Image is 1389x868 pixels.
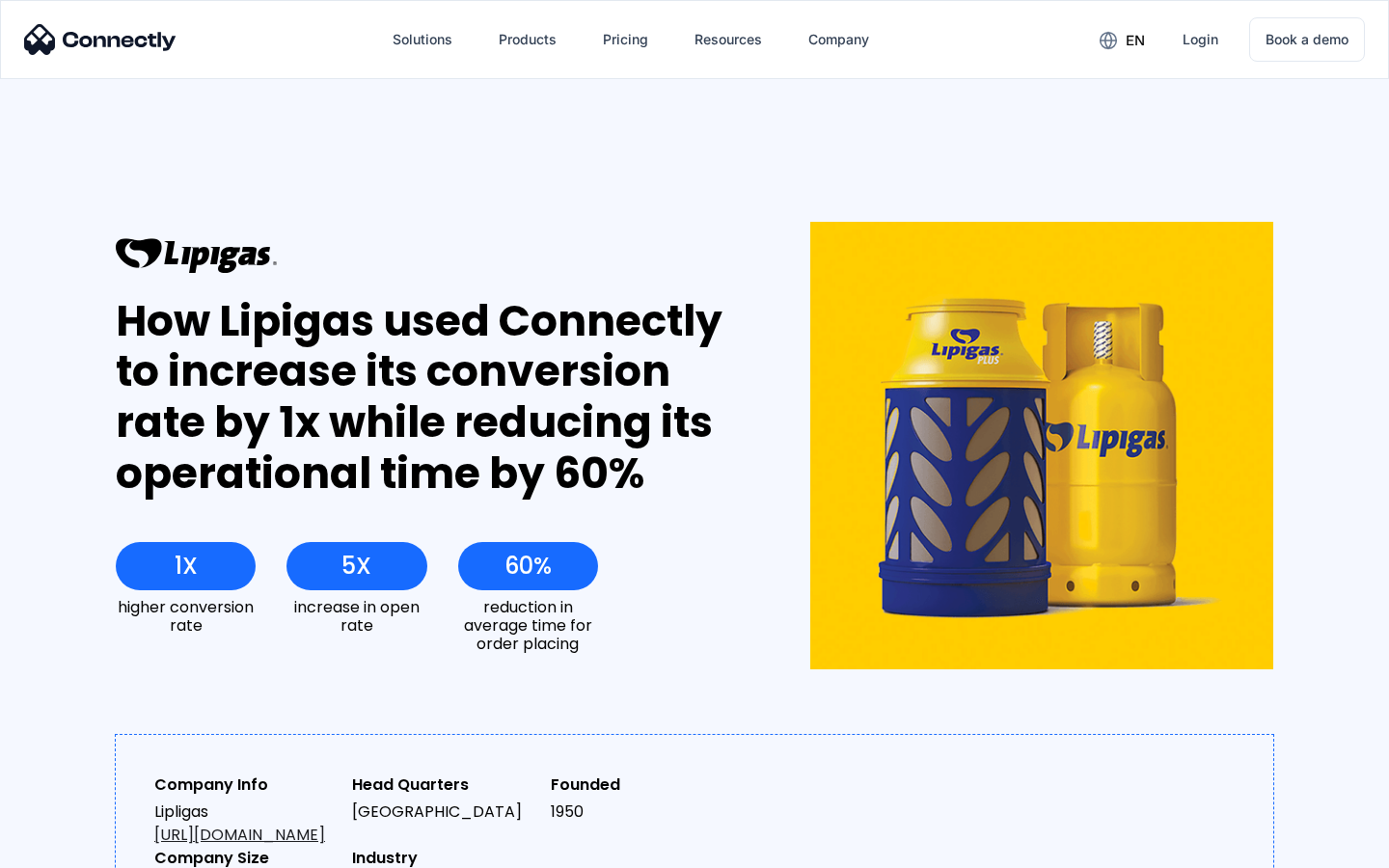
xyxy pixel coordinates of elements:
div: Login [1183,26,1218,53]
div: Pricing [603,26,648,53]
div: [GEOGRAPHIC_DATA] [352,800,534,824]
div: How Lipigas used Connectly to increase its conversion rate by 1x while reducing its operational t... [116,296,740,500]
aside: Language selected: English [19,834,116,861]
div: 1950 [551,800,733,824]
div: Lipligas [154,800,337,847]
div: 60% [504,553,552,580]
div: 1X [175,553,198,580]
div: increase in open rate [286,598,426,635]
a: Pricing [587,16,664,63]
div: 5X [341,553,371,580]
div: reduction in average time for order placing [458,598,598,654]
div: Head Quarters [352,773,534,797]
div: Company [808,26,869,53]
div: Products [499,26,557,53]
div: en [1126,27,1145,54]
img: Connectly Logo [24,24,177,55]
a: Login [1167,16,1234,63]
a: Book a demo [1249,17,1365,62]
div: higher conversion rate [116,598,256,635]
div: Solutions [393,26,452,53]
ul: Language list [39,834,116,861]
div: Company Info [154,773,337,797]
a: [URL][DOMAIN_NAME] [154,824,325,846]
div: Founded [551,773,733,797]
div: Resources [694,26,762,53]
